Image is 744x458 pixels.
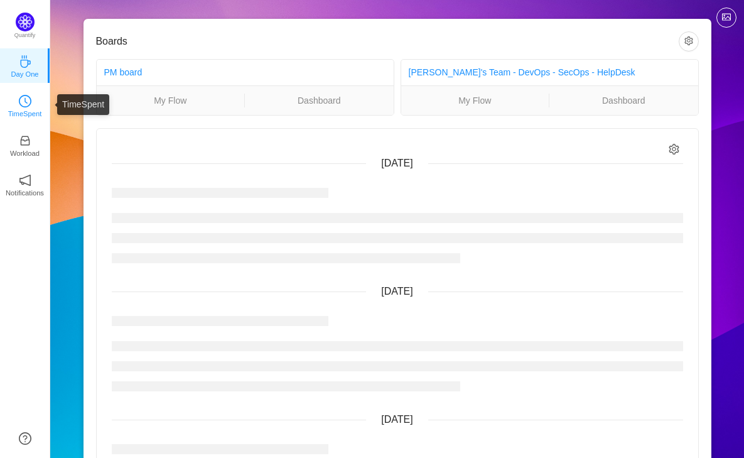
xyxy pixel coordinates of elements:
p: Workload [10,148,40,159]
button: icon: setting [679,31,699,52]
i: icon: notification [19,174,31,187]
i: icon: inbox [19,134,31,147]
a: Dashboard [245,94,394,107]
a: icon: inboxWorkload [19,138,31,151]
p: Quantify [14,31,36,40]
span: [DATE] [381,286,412,297]
a: icon: clock-circleTimeSpent [19,99,31,111]
a: My Flow [401,94,549,107]
img: Quantify [16,13,35,31]
p: Day One [11,68,38,80]
a: PM board [104,67,143,77]
p: Notifications [6,187,44,199]
a: [PERSON_NAME]'s Team - DevOps - SecOps - HelpDesk [409,67,635,77]
i: icon: setting [669,144,679,155]
a: icon: question-circle [19,432,31,445]
a: Dashboard [549,94,698,107]
h3: Boards [96,35,679,48]
a: icon: notificationNotifications [19,178,31,190]
span: [DATE] [381,414,412,425]
a: My Flow [97,94,245,107]
button: icon: picture [716,8,736,28]
a: icon: coffeeDay One [19,59,31,72]
p: TimeSpent [8,108,42,119]
i: icon: clock-circle [19,95,31,107]
i: icon: coffee [19,55,31,68]
span: [DATE] [381,158,412,168]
